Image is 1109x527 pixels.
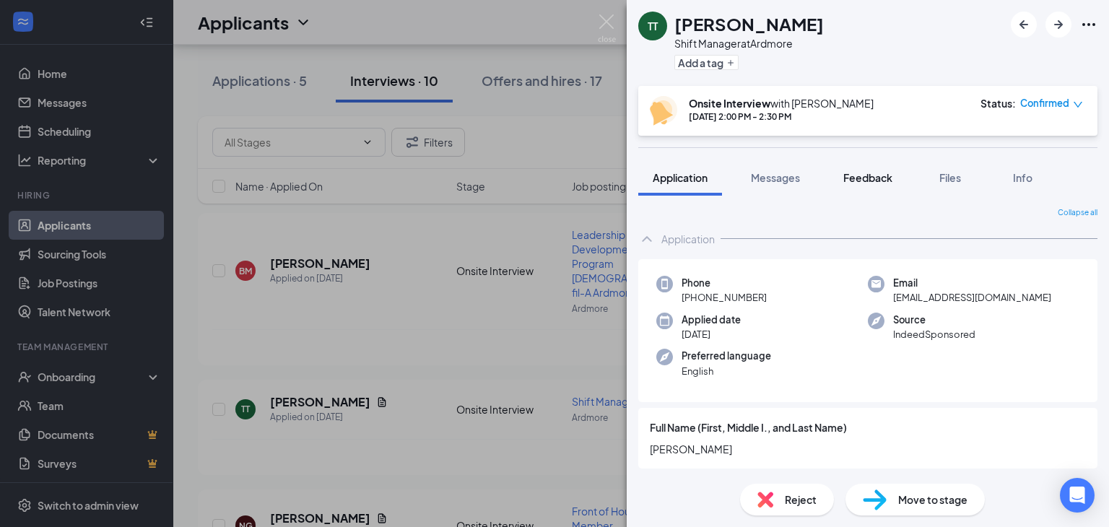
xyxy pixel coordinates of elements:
[689,96,874,110] div: with [PERSON_NAME]
[893,313,975,327] span: Source
[682,290,767,305] span: [PHONE_NUMBER]
[674,55,739,70] button: PlusAdd a tag
[650,441,1086,457] span: [PERSON_NAME]
[1011,12,1037,38] button: ArrowLeftNew
[1060,478,1095,513] div: Open Intercom Messenger
[682,276,767,290] span: Phone
[682,327,741,341] span: [DATE]
[661,232,715,246] div: Application
[751,171,800,184] span: Messages
[674,12,824,36] h1: [PERSON_NAME]
[939,171,961,184] span: Files
[648,19,658,33] div: TT
[1015,16,1032,33] svg: ArrowLeftNew
[682,364,771,378] span: English
[653,171,708,184] span: Application
[1013,171,1032,184] span: Info
[1080,16,1097,33] svg: Ellipses
[893,327,975,341] span: IndeedSponsored
[1050,16,1067,33] svg: ArrowRight
[893,290,1051,305] span: [EMAIL_ADDRESS][DOMAIN_NAME]
[1045,12,1071,38] button: ArrowRight
[638,230,656,248] svg: ChevronUp
[1020,96,1069,110] span: Confirmed
[682,313,741,327] span: Applied date
[980,96,1016,110] div: Status :
[689,97,770,110] b: Onsite Interview
[898,492,967,508] span: Move to stage
[1058,207,1097,219] span: Collapse all
[843,171,892,184] span: Feedback
[726,58,735,67] svg: Plus
[682,349,771,363] span: Preferred language
[689,110,874,123] div: [DATE] 2:00 PM - 2:30 PM
[674,36,824,51] div: Shift Manager at Ardmore
[650,419,847,435] span: Full Name (First, Middle I., and Last Name)
[785,492,817,508] span: Reject
[1073,100,1083,110] span: down
[893,276,1051,290] span: Email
